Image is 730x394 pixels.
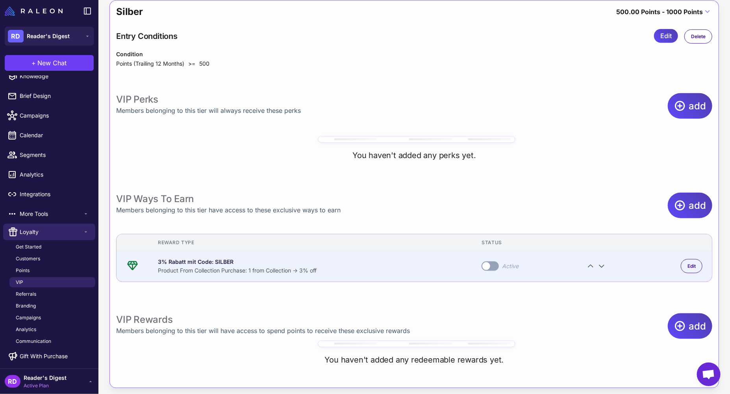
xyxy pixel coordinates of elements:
[472,234,574,251] th: Status
[38,58,67,68] span: New Chat
[20,131,89,140] span: Calendar
[689,93,706,119] span: add
[352,149,476,161] p: You haven't added any perks yet.
[9,289,95,299] a: Referrals
[116,2,380,21] div: Silber
[16,338,51,345] span: Communication
[16,326,36,333] span: Analytics
[9,313,95,323] a: Campaigns
[9,301,95,311] a: Branding
[3,68,95,85] a: Knowledge
[5,55,94,71] button: +New Chat
[20,190,89,199] span: Integrations
[16,279,23,286] span: VIP
[116,93,301,106] div: VIP Perks
[9,254,95,264] a: Customers
[116,313,410,326] div: VIP Rewards
[3,348,95,365] a: Gift With Purchase
[691,33,706,40] span: Delete
[16,255,40,262] span: Customers
[697,363,721,386] div: Chat öffnen
[20,151,89,159] span: Segments
[8,30,24,42] div: RD
[116,30,178,42] div: Entry Conditions
[16,243,41,250] span: Get Started
[5,27,94,46] button: RDReader's Digest
[3,166,95,183] a: Analytics
[116,50,712,59] div: Condition
[9,336,95,346] a: Communication
[616,6,703,18] div: 500.00 Points - 1000 Points
[116,93,301,119] div: Members belonging to this tier will always receive these perks
[16,267,30,274] span: Points
[16,302,36,309] span: Branding
[116,60,184,67] span: Points (Trailing 12 Months)
[20,352,68,361] span: Gift With Purchase
[3,88,95,104] a: Brief Design
[660,29,672,43] span: Edit
[9,265,95,276] a: Points
[16,314,41,321] span: Campaigns
[199,60,209,67] span: 500
[188,60,195,67] span: >=
[502,262,519,271] div: Active
[116,193,341,218] div: Members belonging to this tier have access to these exclusive ways to earn
[16,291,36,298] span: Referrals
[5,6,63,16] img: Raleon Logo
[158,258,463,266] div: 3% Rabatt mit Code: SILBER
[20,210,83,218] span: More Tools
[9,242,95,252] a: Get Started
[20,111,89,120] span: Campaigns
[158,266,463,275] div: Product From Collection Purchase: 1 from Collection → 3% off
[5,375,20,388] div: RD
[324,354,504,366] p: You haven't added any redeemable rewards yet.
[24,382,67,389] span: Active Plan
[3,186,95,203] a: Integrations
[3,147,95,163] a: Segments
[20,228,83,236] span: Loyalty
[116,193,341,205] div: VIP Ways To Earn
[116,313,410,339] div: Members belonging to this tier will have access to spend points to receive these exclusive rewards
[148,234,472,251] th: Reward Type
[5,6,66,16] a: Raleon Logo
[687,263,696,270] span: Edit
[689,193,706,218] span: add
[20,170,89,179] span: Analytics
[9,324,95,335] a: Analytics
[20,72,89,81] span: Knowledge
[3,127,95,144] a: Calendar
[689,313,706,339] span: add
[32,58,36,68] span: +
[27,32,70,41] span: Reader's Digest
[3,107,95,124] a: Campaigns
[20,92,89,100] span: Brief Design
[24,374,67,382] span: Reader's Digest
[9,277,95,287] a: VIP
